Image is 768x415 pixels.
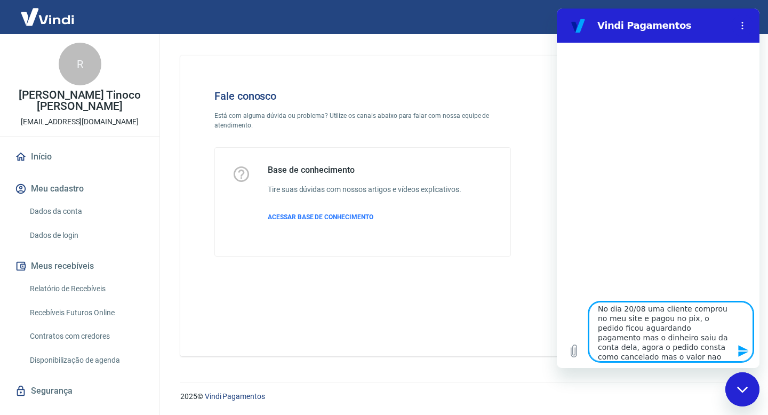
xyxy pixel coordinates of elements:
[725,372,759,406] iframe: Botão para abrir a janela de mensagens, conversa em andamento
[9,90,151,112] p: [PERSON_NAME] Tinoco [PERSON_NAME]
[180,391,742,402] p: 2025 ©
[205,392,265,401] a: Vindi Pagamentos
[26,201,147,222] a: Dados da conta
[26,325,147,347] a: Contratos com credores
[546,73,708,215] img: Fale conosco
[13,254,147,278] button: Meus recebíveis
[214,111,511,130] p: Está com alguma dúvida ou problema? Utilize os canais abaixo para falar com nossa equipe de atend...
[268,212,461,222] a: ACESSAR BASE DE CONHECIMENTO
[13,1,82,33] img: Vindi
[21,116,139,127] p: [EMAIL_ADDRESS][DOMAIN_NAME]
[13,177,147,201] button: Meu cadastro
[13,145,147,169] a: Início
[214,90,511,102] h4: Fale conosco
[268,165,461,175] h5: Base de conhecimento
[26,349,147,371] a: Disponibilização de agenda
[13,379,147,403] a: Segurança
[26,278,147,300] a: Relatório de Recebíveis
[268,184,461,195] h6: Tire suas dúvidas com nossos artigos e vídeos explicativos.
[26,225,147,246] a: Dados de login
[59,43,101,85] div: R
[268,213,373,221] span: ACESSAR BASE DE CONHECIMENTO
[557,9,759,368] iframe: Janela de mensagens
[26,302,147,324] a: Recebíveis Futuros Online
[717,7,755,27] button: Sair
